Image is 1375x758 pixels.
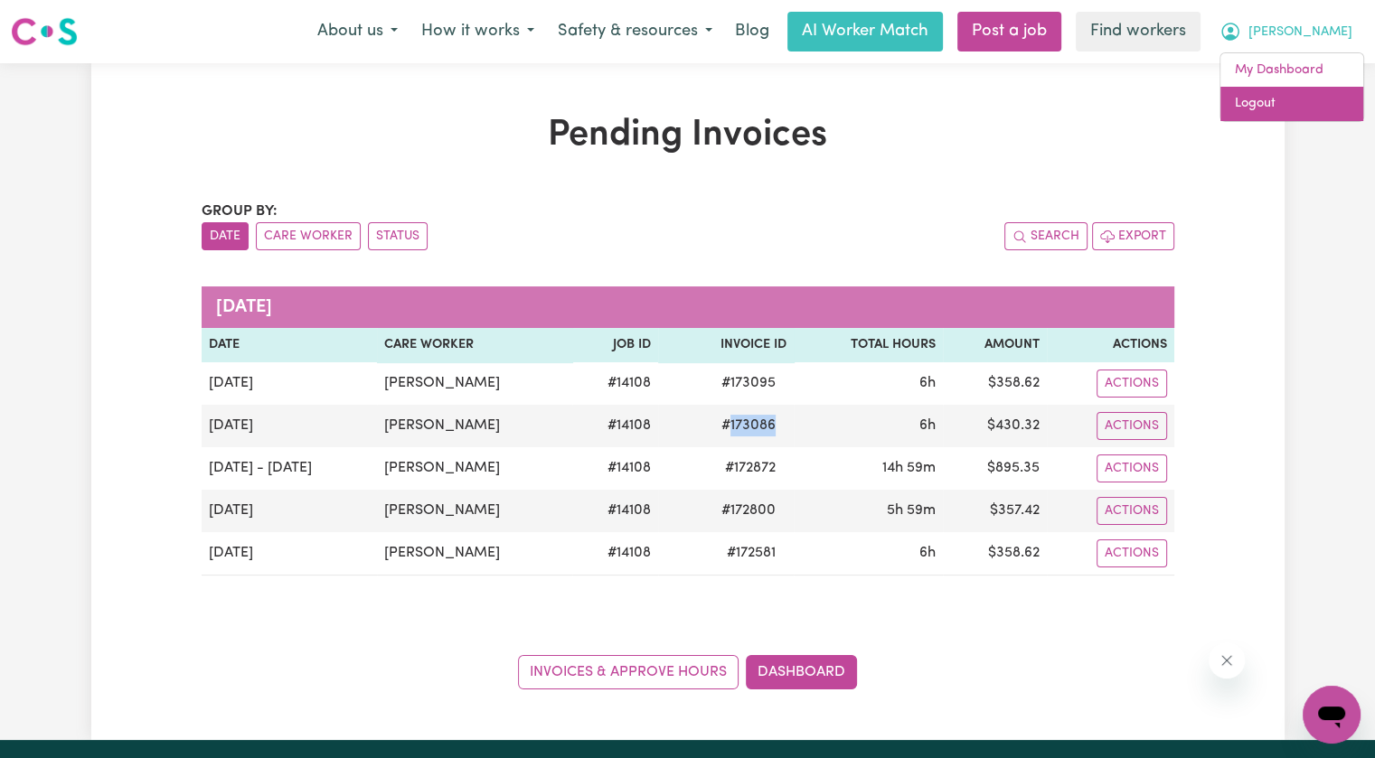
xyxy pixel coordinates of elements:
td: # 14108 [572,362,659,405]
td: # 14108 [572,490,659,532]
td: $ 357.42 [943,490,1047,532]
td: [DATE] [202,405,378,447]
button: sort invoices by date [202,222,249,250]
button: Actions [1097,370,1167,398]
span: Need any help? [11,13,109,27]
span: # 172872 [714,457,786,479]
caption: [DATE] [202,286,1174,328]
span: 14 hours 59 minutes [882,461,936,475]
a: Post a job [957,12,1061,51]
button: Actions [1097,539,1167,567]
span: 6 hours [919,546,936,560]
button: Actions [1097,497,1167,525]
span: # 173095 [711,372,786,394]
a: Blog [724,12,780,51]
a: Dashboard [746,655,857,689]
td: $ 358.62 [943,362,1047,405]
td: [DATE] - [DATE] [202,447,378,490]
span: [PERSON_NAME] [1248,23,1352,42]
td: [DATE] [202,532,378,576]
a: Invoices & Approve Hours [518,655,739,689]
td: # 14108 [572,532,659,576]
span: 6 hours [919,376,936,390]
a: Find workers [1076,12,1201,51]
span: Group by: [202,204,278,219]
div: My Account [1220,52,1364,122]
th: Job ID [572,328,659,362]
button: Safety & resources [546,13,724,51]
span: # 172800 [711,500,786,521]
button: Actions [1097,412,1167,440]
span: # 172581 [716,542,786,564]
a: AI Worker Match [787,12,943,51]
a: Careseekers logo [11,11,78,52]
td: [PERSON_NAME] [377,490,571,532]
button: Actions [1097,454,1167,482]
span: # 173086 [711,415,786,436]
td: [PERSON_NAME] [377,362,571,405]
span: 5 hours 59 minutes [887,503,936,518]
th: Amount [943,328,1047,362]
th: Date [202,328,378,362]
button: Search [1004,222,1088,250]
button: sort invoices by paid status [368,222,428,250]
button: How it works [410,13,546,51]
td: # 14108 [572,405,659,447]
a: My Dashboard [1220,53,1363,88]
th: Actions [1047,328,1174,362]
th: Total Hours [794,328,943,362]
th: Invoice ID [658,328,794,362]
td: [PERSON_NAME] [377,532,571,576]
img: Careseekers logo [11,15,78,48]
td: # 14108 [572,447,659,490]
th: Care Worker [377,328,571,362]
td: $ 430.32 [943,405,1047,447]
td: [PERSON_NAME] [377,447,571,490]
button: About us [306,13,410,51]
button: Export [1092,222,1174,250]
button: My Account [1208,13,1364,51]
td: [PERSON_NAME] [377,405,571,447]
button: sort invoices by care worker [256,222,361,250]
td: $ 895.35 [943,447,1047,490]
td: [DATE] [202,362,378,405]
td: [DATE] [202,490,378,532]
iframe: Close message [1209,642,1245,678]
iframe: Button to launch messaging window [1303,686,1361,744]
span: 6 hours [919,418,936,433]
td: $ 358.62 [943,532,1047,576]
a: Logout [1220,87,1363,121]
h1: Pending Invoices [202,114,1174,157]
